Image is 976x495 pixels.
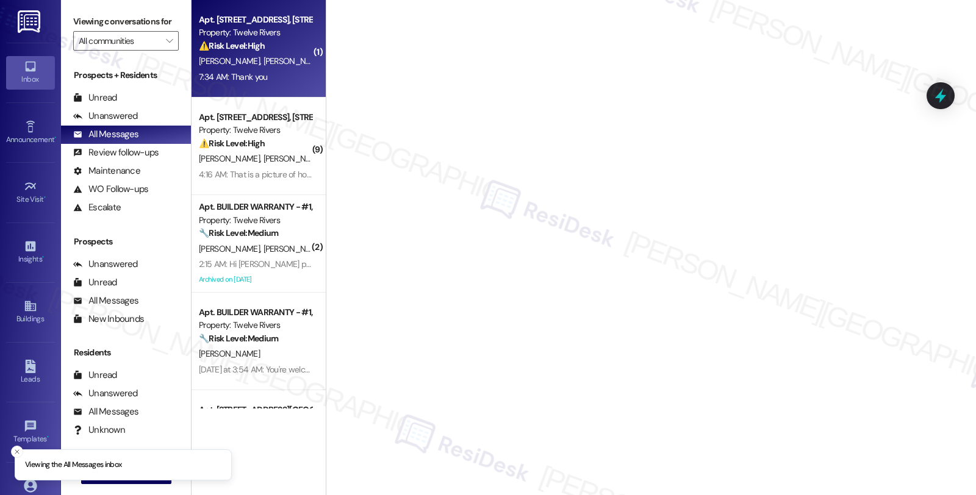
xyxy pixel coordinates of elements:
div: Apt. [STREET_ADDRESS], [STREET_ADDRESS] [199,111,312,124]
div: Unread [73,369,117,382]
div: All Messages [73,294,138,307]
input: All communities [79,31,159,51]
div: 4:16 AM: That is a picture of how he left our deadbolt latch. [199,169,406,180]
span: [PERSON_NAME] [264,55,328,66]
span: • [54,134,56,142]
div: Unanswered [73,387,138,400]
div: [DATE] at 3:54 AM: You're welcome 😊 [199,364,333,375]
div: Apt. [STREET_ADDRESS], [STREET_ADDRESS] [199,13,312,26]
a: Inbox [6,56,55,89]
label: Viewing conversations for [73,12,179,31]
div: Maintenance [73,165,140,177]
div: Prospects + Residents [61,69,191,82]
a: Leads [6,356,55,389]
img: ResiDesk Logo [18,10,43,33]
div: 2:15 AM: Hi [PERSON_NAME] please follow up grass fried whoever sets please let me know when they ... [199,258,631,269]
div: Apt. [STREET_ADDRESS][GEOGRAPHIC_DATA][STREET_ADDRESS] [199,404,312,416]
div: Apt. BUILDER WARRANTY - #1, BUILDER WARRANTY - [STREET_ADDRESS] [199,201,312,213]
div: Unknown [73,424,125,436]
div: Property: Twelve Rivers [199,319,312,332]
span: • [42,253,44,262]
span: • [44,193,46,202]
span: [PERSON_NAME] [264,153,328,164]
div: Property: Twelve Rivers [199,124,312,137]
div: Escalate [73,201,121,214]
span: • [47,433,49,441]
div: Unread [73,91,117,104]
strong: ⚠️ Risk Level: High [199,138,265,149]
a: Site Visit • [6,176,55,209]
div: All Messages [73,405,138,418]
span: [PERSON_NAME] [199,55,264,66]
a: Buildings [6,296,55,329]
div: 7:34 AM: Thank you [199,71,267,82]
i:  [166,36,173,46]
span: [PERSON_NAME] [264,243,325,254]
strong: 🔧 Risk Level: Medium [199,333,278,344]
a: Templates • [6,416,55,449]
a: Insights • [6,236,55,269]
div: Review follow-ups [73,146,159,159]
button: Close toast [11,446,23,458]
span: [PERSON_NAME] [199,243,264,254]
div: Unanswered [73,110,138,123]
strong: ⚠️ Risk Level: High [199,40,265,51]
div: Residents [61,346,191,359]
p: Viewing the All Messages inbox [25,460,122,471]
div: New Inbounds [73,313,144,326]
div: Property: Twelve Rivers [199,26,312,39]
strong: 🔧 Risk Level: Medium [199,227,278,238]
span: [PERSON_NAME] [199,153,264,164]
div: All Messages [73,128,138,141]
div: Apt. BUILDER WARRANTY - #1, BUILDER WARRANTY - [STREET_ADDRESS] [199,306,312,319]
div: Unanswered [73,258,138,271]
div: Property: Twelve Rivers [199,214,312,227]
div: Prospects [61,235,191,248]
span: [PERSON_NAME] [199,348,260,359]
div: Archived on [DATE] [198,272,313,287]
div: Unread [73,276,117,289]
div: WO Follow-ups [73,183,148,196]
